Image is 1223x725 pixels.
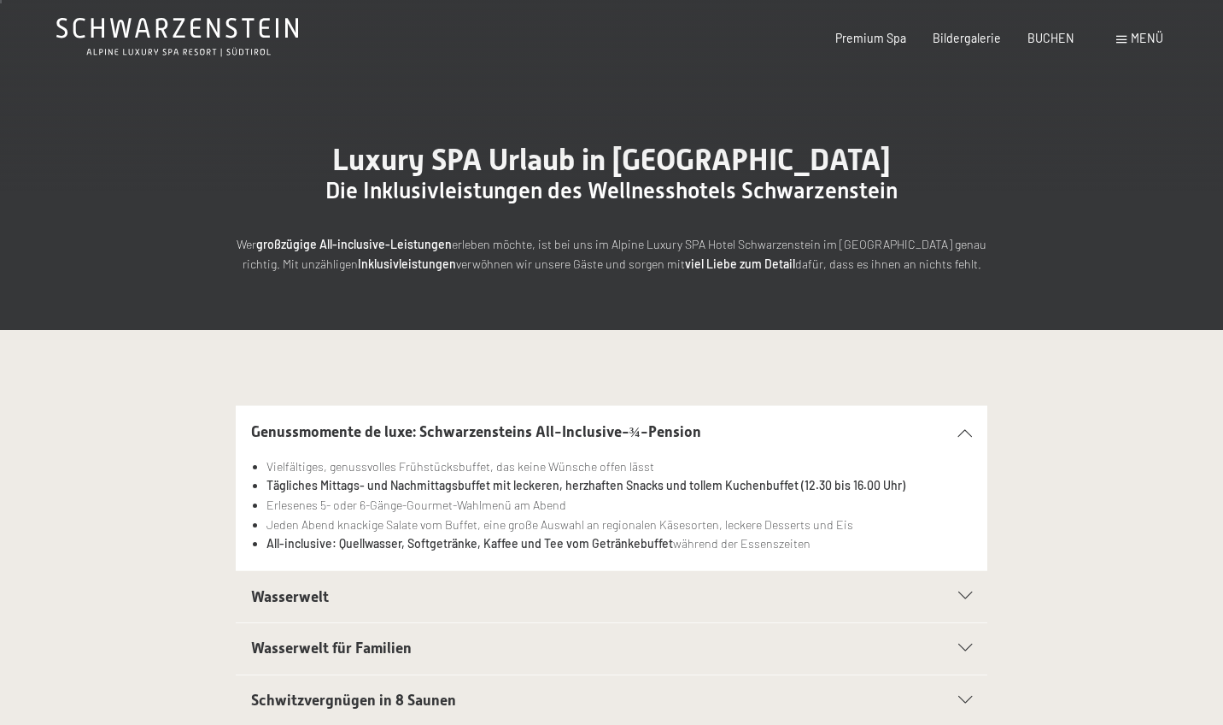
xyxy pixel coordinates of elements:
span: Genussmomente de luxe: Schwarzensteins All-Inclusive-¾-Pension [251,423,701,440]
a: Premium Spa [835,31,906,45]
span: Schwitzvergnügen in 8 Saunen [251,692,456,709]
li: während der Essenszeiten [266,534,973,554]
span: Menü [1131,31,1163,45]
span: Wasserwelt [251,588,329,605]
strong: großzügige All-inclusive-Leistungen [256,237,452,251]
a: BUCHEN [1027,31,1074,45]
strong: Tägliches Mittags- und Nachmittagsbuffet mit leckeren, herzhaften Snacks und tollem Kuchenbuffet ... [266,478,905,492]
strong: All-inclusive: Quellwasser, Softgetränke, Kaffee und Tee vom Getränkebuffet [266,536,673,551]
span: Wasserwelt für Familien [251,640,412,657]
a: Bildergalerie [933,31,1001,45]
strong: viel Liebe zum Detail [685,256,795,271]
span: Luxury SPA Urlaub in [GEOGRAPHIC_DATA] [332,142,891,177]
li: Vielfältiges, genussvolles Frühstücksbuffet, das keine Wünsche offen lässt [266,457,973,477]
span: Die Inklusivleistungen des Wellnesshotels Schwarzenstein [325,178,898,203]
li: Jeden Abend knackige Salate vom Buffet, eine große Auswahl an regionalen Käsesorten, leckere Dess... [266,516,973,535]
p: Wer erleben möchte, ist bei uns im Alpine Luxury SPA Hotel Schwarzenstein im [GEOGRAPHIC_DATA] ge... [236,235,987,274]
strong: Inklusivleistungen [358,256,456,271]
li: Erlesenes 5- oder 6-Gänge-Gourmet-Wahlmenü am Abend [266,496,973,516]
